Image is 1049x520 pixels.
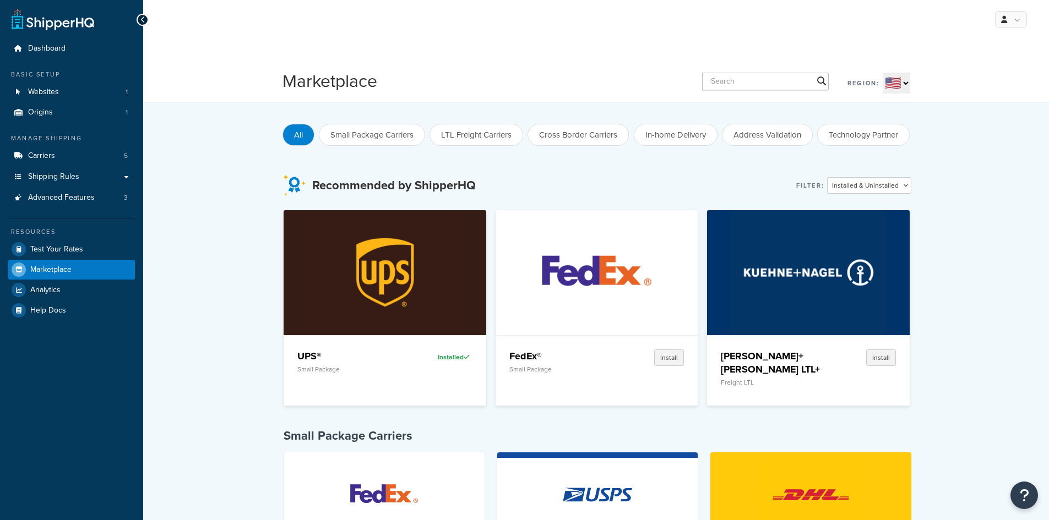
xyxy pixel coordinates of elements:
input: Search [702,73,829,90]
div: Resources [8,227,135,237]
span: 1 [126,87,128,97]
a: Marketplace [8,260,135,280]
h4: FedEx® [509,349,614,363]
img: Kuehne+Nagel LTL+ [731,210,887,335]
button: Cross Border Carriers [528,124,629,146]
span: Help Docs [30,306,66,315]
span: 1 [126,108,128,117]
button: Small Package Carriers [319,124,425,146]
button: Address Validation [722,124,813,146]
button: Open Resource Center [1010,481,1038,509]
div: Basic Setup [8,70,135,79]
button: LTL Freight Carriers [430,124,523,146]
img: UPS® [307,210,463,335]
p: Freight LTL [721,379,825,386]
span: Dashboard [28,44,66,53]
label: Region: [847,75,879,91]
a: Origins1 [8,102,135,123]
span: Test Your Rates [30,245,83,254]
label: Filter: [796,178,824,193]
a: Shipping Rules [8,167,135,187]
div: Installed [410,349,472,365]
a: Kuehne+Nagel LTL+[PERSON_NAME]+[PERSON_NAME] LTL+Freight LTLInstall [707,210,910,406]
a: Advanced Features3 [8,188,135,208]
a: Websites1 [8,82,135,102]
p: Small Package [509,365,614,373]
span: Analytics [30,286,61,295]
li: Carriers [8,146,135,166]
span: Origins [28,108,53,117]
span: Advanced Features [28,193,95,202]
a: Carriers5 [8,146,135,166]
span: 5 [124,151,128,161]
span: Websites [28,87,59,97]
h3: Recommended by ShipperHQ [312,179,476,192]
span: Shipping Rules [28,172,79,182]
a: FedEx®FedEx®Small PackageInstall [496,210,698,406]
p: Small Package [297,365,402,373]
h1: Marketplace [282,69,377,94]
a: Dashboard [8,39,135,59]
span: 3 [124,193,128,202]
li: Origins [8,102,135,123]
button: Install [866,349,896,366]
img: FedEx® [519,210,675,335]
span: Marketplace [30,265,72,275]
li: Websites [8,82,135,102]
button: All [282,124,314,146]
a: Analytics [8,280,135,300]
h4: Small Package Carriers [284,428,911,444]
a: Help Docs [8,300,135,320]
h4: [PERSON_NAME]+[PERSON_NAME] LTL+ [721,349,825,376]
a: UPS®UPS®Small PackageInstalled [284,210,486,406]
button: Install [654,349,684,366]
button: In-home Delivery [634,124,718,146]
a: Test Your Rates [8,239,135,259]
div: Manage Shipping [8,134,135,143]
h4: UPS® [297,349,402,363]
button: Technology Partner [817,124,910,146]
span: Carriers [28,151,55,161]
li: Advanced Features [8,188,135,208]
